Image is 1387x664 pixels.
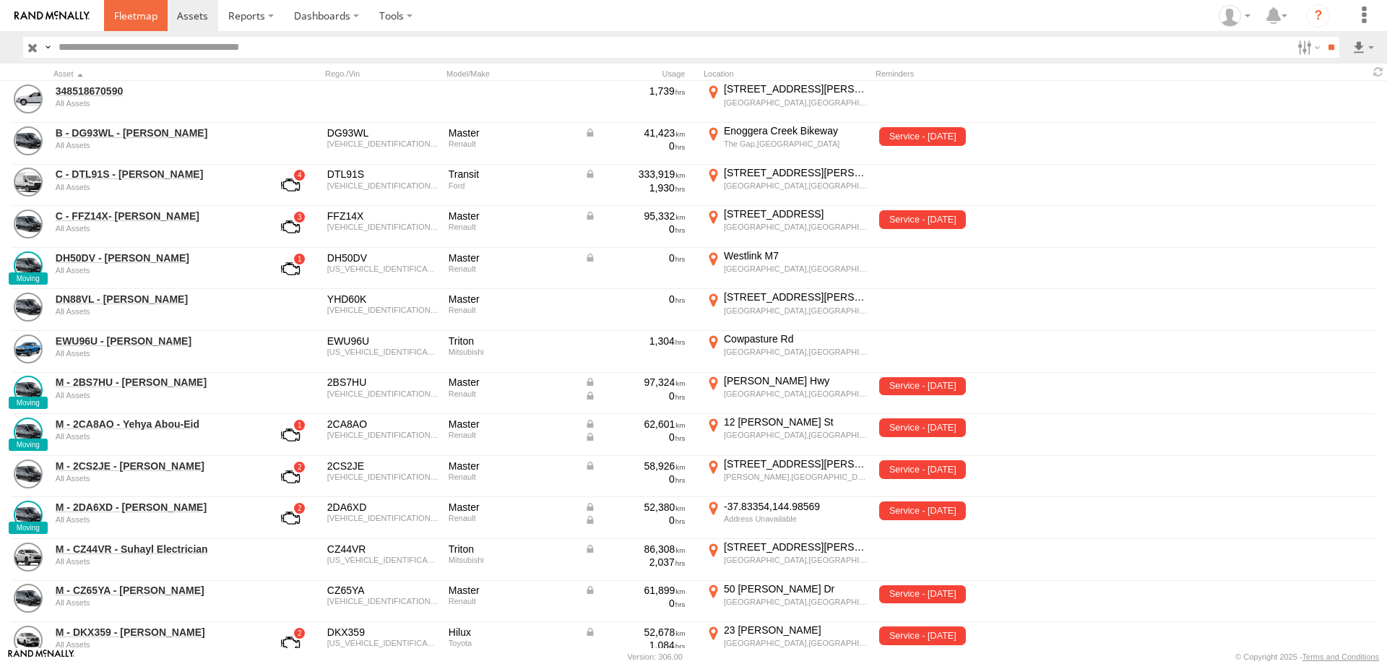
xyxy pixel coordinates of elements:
div: Usage [582,69,698,79]
a: EWU96U - [PERSON_NAME] [56,335,254,348]
label: Click to View Current Location [704,124,870,163]
div: Renault [449,597,574,605]
div: WF0EXXTTGEHK84334 [327,181,438,190]
div: 0 [584,473,686,486]
a: M - 2CA8AO - Yehya Abou-Eid [56,418,254,431]
div: 1,084 [584,639,686,652]
div: [GEOGRAPHIC_DATA],[GEOGRAPHIC_DATA] [724,222,868,232]
span: -37.83354 [724,501,772,512]
div: 0 [584,139,686,152]
div: Mitsubishi [449,556,574,564]
div: [GEOGRAPHIC_DATA],[GEOGRAPHIC_DATA] [724,430,868,440]
label: Click to View Current Location [704,332,870,371]
a: View Asset with Fault/s [264,626,317,660]
div: Version: 306.00 [628,652,683,661]
a: DN88VL - [PERSON_NAME] [56,293,254,306]
div: Data from Vehicle CANbus [584,376,686,389]
div: Master [449,584,574,597]
div: undefined [56,640,254,649]
div: undefined [56,224,254,233]
a: View Asset Details [14,168,43,197]
div: Master [449,376,574,389]
span: 144.98569 [772,501,820,512]
a: View Asset Details [14,293,43,322]
div: [STREET_ADDRESS][PERSON_NAME] [724,540,868,553]
div: [GEOGRAPHIC_DATA],[GEOGRAPHIC_DATA] [724,389,868,399]
div: 2CA8AO [327,418,438,431]
a: View Asset with Fault/s [264,210,317,244]
a: View Asset Details [14,251,43,280]
a: Terms and Conditions [1302,652,1379,661]
img: rand-logo.svg [14,11,90,21]
div: © Copyright 2025 - [1235,652,1379,661]
div: Renault [449,223,574,231]
div: CZ65YA [327,584,438,597]
a: M - CZ44VR - Suhayl Electrician [56,543,254,556]
div: undefined [56,557,254,566]
span: Service - 20/04/2023 [879,210,966,229]
div: undefined [56,266,254,275]
div: MMAYJKK10NH039360 [327,348,438,356]
div: Reminders [876,69,1107,79]
div: undefined [56,598,254,607]
div: [GEOGRAPHIC_DATA],[GEOGRAPHIC_DATA] [724,264,868,274]
div: VF1MAFEZHP0853000 [327,139,438,148]
div: YHD60K [327,293,438,306]
div: [STREET_ADDRESS][PERSON_NAME] [724,166,868,179]
div: undefined [56,141,254,150]
div: EWU96U [327,335,438,348]
a: View Asset with Fault/s [264,251,317,286]
div: Renault [449,514,574,522]
a: DH50DV - [PERSON_NAME] [56,251,254,264]
a: View Asset Details [14,460,43,488]
div: MMAYJKK10MH002535 [327,556,438,564]
div: 1,739 [584,85,686,98]
span: Service - 14/09/2024 [879,127,966,146]
a: View Asset Details [14,584,43,613]
div: Data from Vehicle CANbus [584,431,686,444]
label: Click to View Current Location [704,82,870,121]
div: Data from Vehicle CANbus [584,210,686,223]
div: [PERSON_NAME],[GEOGRAPHIC_DATA] [724,472,868,482]
div: [GEOGRAPHIC_DATA],[GEOGRAPHIC_DATA] [724,181,868,191]
div: Tye Clark [1214,5,1256,27]
span: Service - 11/01/2025 [879,377,966,396]
div: 23 [PERSON_NAME] [724,624,868,637]
div: [GEOGRAPHIC_DATA],[GEOGRAPHIC_DATA] [724,98,868,108]
div: Master [449,126,574,139]
div: Renault [449,306,574,314]
div: Data from Vehicle CANbus [584,543,686,556]
div: Master [449,418,574,431]
div: 2BS7HU [327,376,438,389]
div: Cowpasture Rd [724,332,868,345]
span: Service - 13/01/2025 [879,585,966,604]
a: View Asset Details [14,126,43,155]
label: Export results as... [1351,37,1375,58]
a: View Asset Details [14,501,43,530]
div: 50 [PERSON_NAME] Dr [724,582,868,595]
div: Hilux [449,626,574,639]
div: VF1MAFEZHP0863432 [327,223,438,231]
label: Click to View Current Location [704,582,870,621]
a: 348518670590 [56,85,254,98]
div: Ford [449,181,574,190]
div: [STREET_ADDRESS][PERSON_NAME] [724,457,868,470]
div: VF1MAFEZCK0793953 [327,473,438,481]
div: undefined [56,515,254,524]
div: Rego./Vin [325,69,441,79]
div: 0 [584,293,686,306]
div: undefined [56,183,254,191]
a: M - 2BS7HU - [PERSON_NAME] [56,376,254,389]
div: Data from Vehicle CANbus [584,584,686,597]
label: Click to View Current Location [704,415,870,454]
div: Enoggera Creek Bikeway [724,124,868,137]
div: Renault [449,431,574,439]
label: Click to View Current Location [704,540,870,579]
a: View Asset with Fault/s [264,418,317,452]
div: 1,304 [584,335,686,348]
div: 12 [PERSON_NAME] St [724,415,868,428]
label: Click to View Current Location [704,249,870,288]
a: Visit our Website [8,650,74,664]
div: VF1MAFEZCJ0779291 [327,514,438,522]
div: MR0HA3CD600379152 [327,639,438,647]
